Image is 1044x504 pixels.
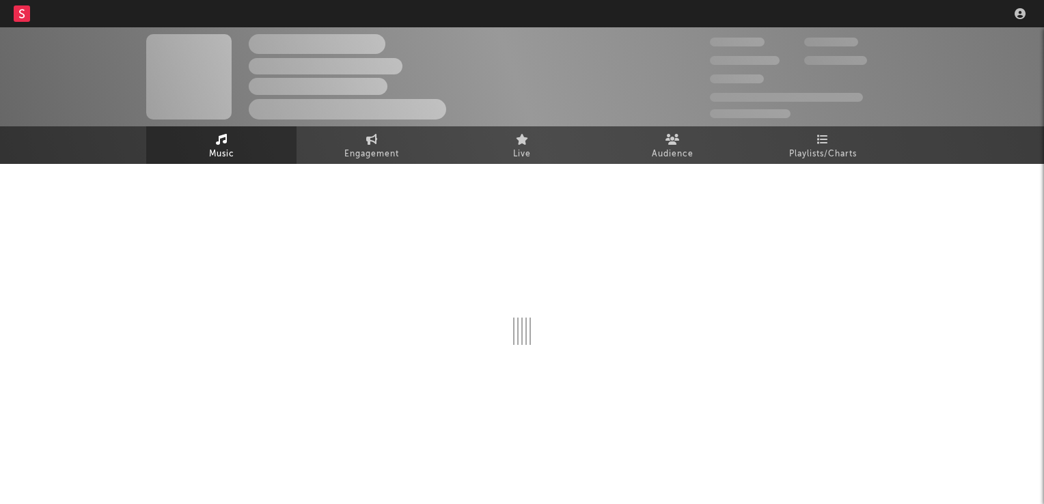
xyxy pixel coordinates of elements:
a: Engagement [297,126,447,164]
span: 100,000 [710,74,764,83]
a: Music [146,126,297,164]
span: Audience [652,146,693,163]
span: 50,000,000 [710,56,780,65]
span: Engagement [344,146,399,163]
a: Playlists/Charts [747,126,898,164]
span: 100,000 [804,38,858,46]
span: Live [513,146,531,163]
span: 300,000 [710,38,765,46]
span: 1,000,000 [804,56,867,65]
a: Live [447,126,597,164]
span: Jump Score: 85.0 [710,109,791,118]
a: Audience [597,126,747,164]
span: Music [209,146,234,163]
span: 50,000,000 Monthly Listeners [710,93,863,102]
span: Playlists/Charts [789,146,857,163]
